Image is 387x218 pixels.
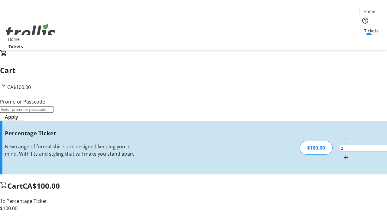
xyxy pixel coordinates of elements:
span: CA$100.00 [23,181,60,191]
a: Home [359,8,379,15]
img: Orient E2E Organization OyJwbvLMAj's Logo [4,17,57,48]
button: Decrement by one [340,132,352,144]
h3: Percentage Ticket [5,129,137,137]
div: New range of formal shirts are designed keeping you in mind. With fits and styling that will make... [5,143,137,157]
span: Home [8,36,20,42]
a: Tickets [359,28,383,34]
a: Home [4,36,23,42]
span: CA$100.00 [7,84,31,91]
span: Tickets [8,43,23,50]
button: Help [359,15,371,27]
div: $100.00 [300,141,333,155]
button: Cart [359,34,371,46]
button: Increment by one [340,151,352,163]
span: Tickets [364,28,379,34]
a: Tickets [4,43,28,50]
span: Home [363,8,375,15]
span: Apply [5,113,18,121]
